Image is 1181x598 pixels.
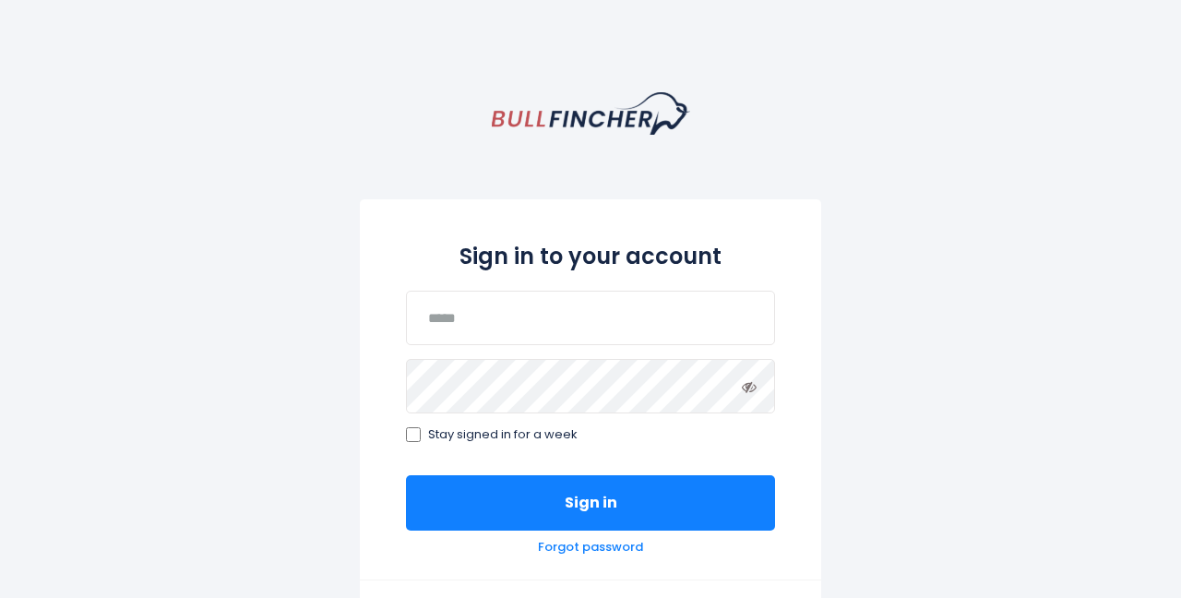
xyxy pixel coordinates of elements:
[492,92,690,135] a: homepage
[406,475,775,531] button: Sign in
[406,427,421,442] input: Stay signed in for a week
[538,540,643,556] a: Forgot password
[406,240,775,272] h2: Sign in to your account
[428,427,578,443] span: Stay signed in for a week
